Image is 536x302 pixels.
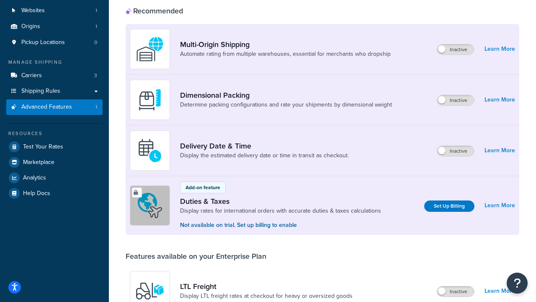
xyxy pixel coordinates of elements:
p: Add-on feature [186,184,220,191]
a: Marketplace [6,155,103,170]
a: Learn More [484,43,515,55]
span: Help Docs [23,190,50,197]
li: Websites [6,3,103,18]
a: Shipping Rules [6,83,103,99]
a: Set Up Billing [424,200,474,212]
a: Help Docs [6,186,103,201]
span: Origins [21,23,40,30]
label: Inactive [437,146,474,156]
li: Pickup Locations [6,35,103,50]
a: Learn More [484,285,515,297]
a: Dimensional Packing [180,91,392,100]
label: Inactive [437,95,474,105]
p: Not available on trial. Set up billing to enable [180,221,381,230]
div: Recommended [126,6,183,16]
label: Inactive [437,44,474,55]
span: Carriers [21,72,42,79]
span: Advanced Features [21,104,72,111]
div: Manage Shipping [6,59,103,66]
img: gfkeb5ejjkALwAAAABJRU5ErkJggg== [135,136,165,165]
a: Analytics [6,170,103,185]
span: 0 [94,39,97,46]
div: Resources [6,130,103,137]
span: Websites [21,7,45,14]
span: Test Your Rates [23,143,63,151]
span: Pickup Locations [21,39,65,46]
span: 1 [95,104,97,111]
a: Display the estimated delivery date or time in transit as checkout. [180,151,349,160]
a: Websites1 [6,3,103,18]
a: Test Your Rates [6,139,103,154]
a: Display rates for international orders with accurate duties & taxes calculations [180,207,381,215]
label: Inactive [437,286,474,297]
li: Carriers [6,68,103,83]
a: LTL Freight [180,282,353,291]
li: Origins [6,19,103,34]
img: WatD5o0RtDAAAAAElFTkSuQmCC [135,34,165,64]
span: Marketplace [23,159,54,166]
span: 1 [95,7,97,14]
a: Pickup Locations0 [6,35,103,50]
img: DTVBYsAAAAAASUVORK5CYII= [135,85,165,115]
a: Determine packing configurations and rate your shipments by dimensional weight [180,101,392,109]
li: Advanced Features [6,99,103,115]
a: Learn More [484,94,515,106]
a: Advanced Features1 [6,99,103,115]
a: Delivery Date & Time [180,141,349,151]
span: 1 [95,23,97,30]
div: Features available on your Enterprise Plan [126,252,266,261]
a: Automate rating from multiple warehouses, essential for merchants who dropship [180,50,391,58]
a: Learn More [484,200,515,211]
span: 3 [94,72,97,79]
a: Origins1 [6,19,103,34]
span: Analytics [23,174,46,182]
a: Display LTL freight rates at checkout for heavy or oversized goods [180,292,353,300]
span: Shipping Rules [21,88,60,95]
button: Open Resource Center [507,273,528,294]
a: Learn More [484,145,515,156]
a: Carriers3 [6,68,103,83]
a: Duties & Taxes [180,197,381,206]
a: Multi-Origin Shipping [180,40,391,49]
